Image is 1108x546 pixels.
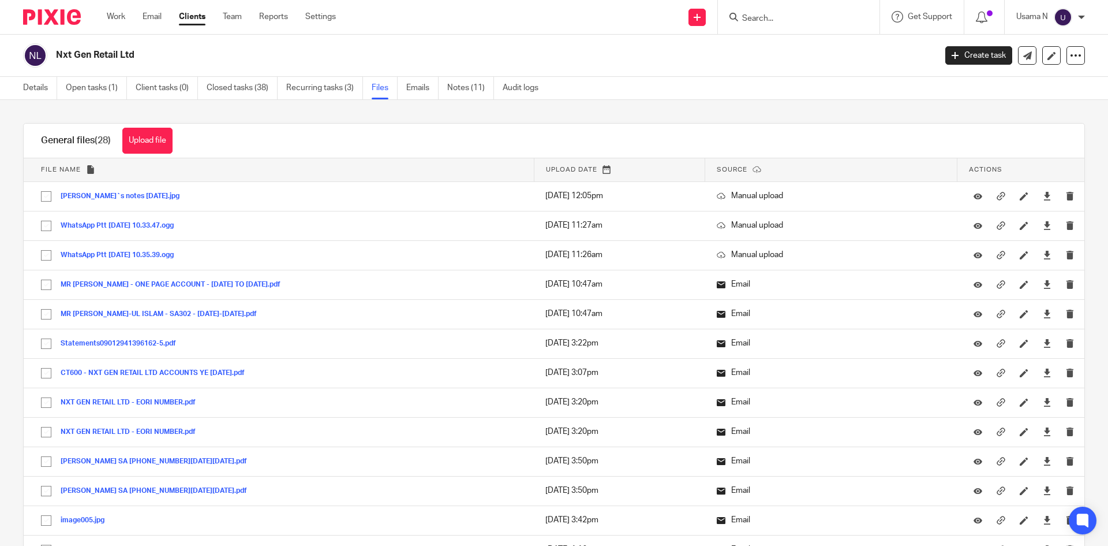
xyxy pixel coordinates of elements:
a: Download [1043,455,1051,467]
a: Download [1043,337,1051,349]
p: Email [717,337,946,349]
img: Pixie [23,9,81,25]
p: [DATE] 3:07pm [545,367,693,378]
p: [DATE] 3:20pm [545,426,693,437]
button: image005.jpg [61,517,113,525]
a: Download [1043,249,1051,261]
a: Download [1043,190,1051,202]
img: svg%3E [23,43,47,68]
button: MR [PERSON_NAME]-UL ISLAM - SA302 - [DATE]-[DATE].pdf [61,310,265,318]
input: Select [35,451,57,473]
a: Download [1043,514,1051,526]
p: Manual upload [717,249,946,261]
a: Download [1043,278,1051,290]
a: Download [1043,426,1051,437]
button: [PERSON_NAME]`s notes [DATE].jpg [61,192,188,200]
p: Email [717,426,946,437]
p: Email [717,308,946,320]
a: Reports [259,11,288,23]
button: Statements09012941396162-5.pdf [61,340,185,348]
span: (28) [95,136,111,145]
p: [DATE] 3:20pm [545,396,693,408]
a: Download [1043,396,1051,408]
input: Select [35,510,57,532]
button: [PERSON_NAME] SA [PHONE_NUMBER][DATE][DATE].pdf [61,487,256,495]
a: Closed tasks (38) [207,77,278,99]
p: Email [717,367,946,378]
span: Actions [969,166,1002,173]
a: Files [372,77,398,99]
p: [DATE] 3:22pm [545,337,693,349]
a: Open tasks (1) [66,77,127,99]
button: CT600 - NXT GEN RETAIL LTD ACCOUNTS YE [DATE].pdf [61,369,253,377]
p: Email [717,278,946,290]
button: MR [PERSON_NAME] - ONE PAGE ACCOUNT - [DATE] TO [DATE].pdf [61,281,289,289]
p: [DATE] 3:50pm [545,485,693,496]
a: Download [1043,308,1051,320]
p: Manual upload [717,190,946,202]
button: NXT GEN RETAIL LTD - EORI NUMBER.pdf [61,428,204,436]
p: Email [717,396,946,408]
a: Work [107,11,125,23]
a: Clients [179,11,205,23]
input: Select [35,480,57,502]
a: Emails [406,77,439,99]
button: WhatsApp Ptt [DATE] 10.33.47.ogg [61,222,182,230]
input: Select [35,215,57,237]
a: Team [223,11,242,23]
a: Email [143,11,162,23]
span: Source [717,166,747,173]
p: [DATE] 10:47am [545,308,693,320]
span: File name [41,166,81,173]
p: [DATE] 3:42pm [545,514,693,526]
p: [DATE] 10:47am [545,278,693,290]
input: Select [35,303,57,325]
h2: Nxt Gen Retail Ltd [56,49,754,61]
p: Email [717,485,946,496]
a: Download [1043,220,1051,231]
input: Select [35,392,57,414]
a: Settings [305,11,336,23]
a: Audit logs [503,77,547,99]
input: Select [35,185,57,207]
span: Upload date [546,166,597,173]
button: NXT GEN RETAIL LTD - EORI NUMBER.pdf [61,399,204,407]
p: Manual upload [717,220,946,231]
button: Upload file [122,128,173,154]
a: Create task [945,46,1012,65]
a: Download [1043,485,1051,496]
p: Usama N [1016,11,1048,23]
img: svg%3E [1054,8,1072,27]
button: WhatsApp Ptt [DATE] 10.35.39.ogg [61,251,182,259]
a: Download [1043,367,1051,378]
p: [DATE] 11:27am [545,220,693,231]
input: Select [35,421,57,443]
p: [DATE] 11:26am [545,249,693,261]
input: Select [35,333,57,355]
a: Details [23,77,57,99]
a: Recurring tasks (3) [286,77,363,99]
p: [DATE] 12:05pm [545,190,693,202]
input: Select [35,274,57,296]
p: [DATE] 3:50pm [545,455,693,467]
input: Select [35,362,57,384]
input: Search [741,14,845,24]
p: Email [717,455,946,467]
span: Get Support [908,13,952,21]
button: [PERSON_NAME] SA [PHONE_NUMBER][DATE][DATE].pdf [61,458,256,466]
input: Select [35,244,57,266]
p: Email [717,514,946,526]
a: Notes (11) [447,77,494,99]
a: Client tasks (0) [136,77,198,99]
h1: General files [41,135,111,147]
